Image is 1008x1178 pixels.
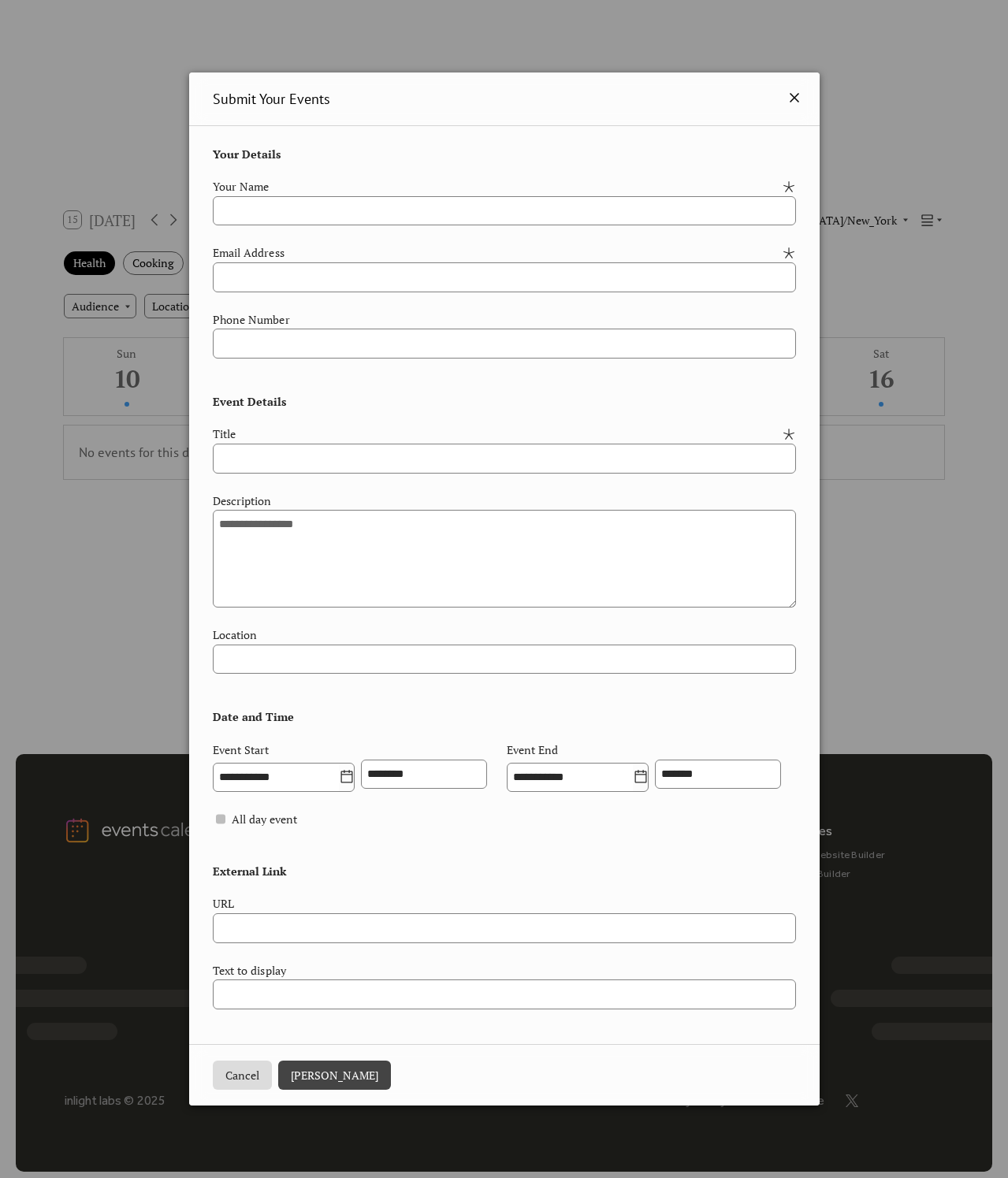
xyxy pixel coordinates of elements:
div: Location [213,626,793,644]
div: Email Address [213,244,779,262]
button: Cancel [213,1061,272,1091]
span: Your Details [213,146,281,163]
div: Event End [507,741,559,759]
span: All day event [232,811,297,828]
div: Phone Number [213,311,793,329]
div: Text to display [213,962,793,979]
span: Submit Your Events [213,88,330,110]
div: Event Start [213,741,270,759]
span: Date and Time [213,693,294,726]
div: Title [213,425,779,443]
div: Description [213,492,793,510]
button: [PERSON_NAME] [278,1061,391,1091]
span: External Link [213,847,286,880]
div: Your Name [213,178,779,195]
span: Event Details [213,377,287,411]
div: URL [213,895,793,912]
